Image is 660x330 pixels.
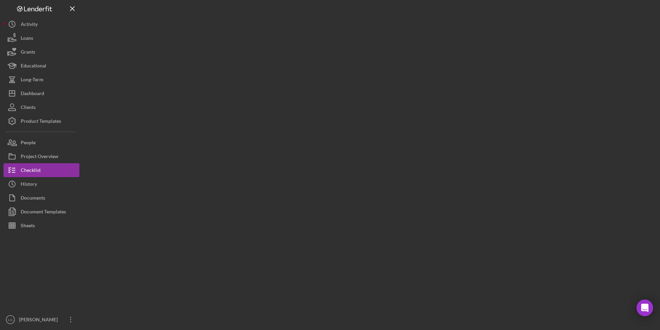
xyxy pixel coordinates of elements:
div: Loans [21,31,33,47]
button: Documents [3,191,79,205]
div: Sheets [21,219,35,234]
div: Product Templates [21,114,61,130]
button: Document Templates [3,205,79,219]
div: History [21,177,37,193]
button: Long-Term [3,73,79,86]
button: Educational [3,59,79,73]
div: People [21,136,36,151]
div: Clients [21,100,36,116]
div: Document Templates [21,205,66,220]
div: Activity [21,17,38,33]
button: Dashboard [3,86,79,100]
div: Dashboard [21,86,44,102]
div: Checklist [21,163,41,179]
div: Documents [21,191,45,207]
div: Project Overview [21,149,58,165]
button: Activity [3,17,79,31]
div: Educational [21,59,46,74]
div: Open Intercom Messenger [637,300,653,316]
div: [PERSON_NAME] [17,313,62,328]
button: Checklist [3,163,79,177]
div: Grants [21,45,35,61]
button: Grants [3,45,79,59]
button: LG[PERSON_NAME] [3,313,79,327]
button: Loans [3,31,79,45]
button: Product Templates [3,114,79,128]
button: Sheets [3,219,79,232]
button: History [3,177,79,191]
div: Long-Term [21,73,43,88]
text: LG [8,318,13,322]
button: Clients [3,100,79,114]
button: People [3,136,79,149]
button: Project Overview [3,149,79,163]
